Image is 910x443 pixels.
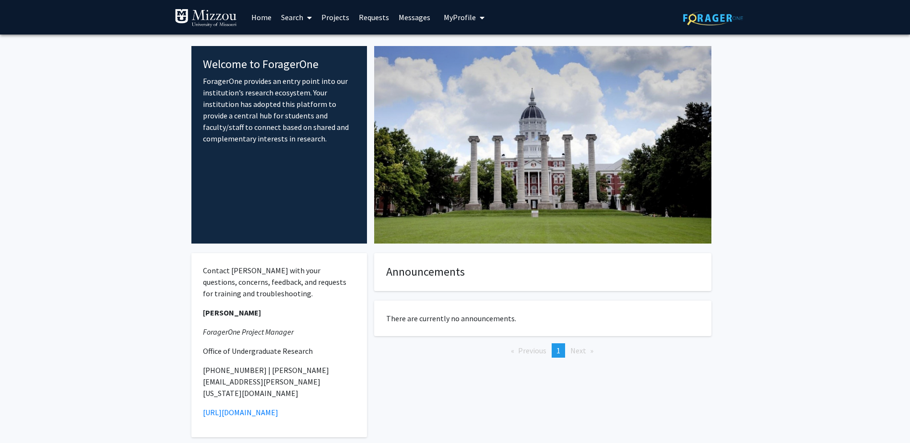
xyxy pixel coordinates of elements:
[247,0,276,34] a: Home
[203,58,356,71] h4: Welcome to ForagerOne
[7,400,41,436] iframe: Chat
[374,343,711,358] ul: Pagination
[203,345,356,357] p: Office of Undergraduate Research
[386,265,699,279] h4: Announcements
[203,327,294,337] em: ForagerOne Project Manager
[203,75,356,144] p: ForagerOne provides an entry point into our institution’s research ecosystem. Your institution ha...
[203,364,356,399] p: [PHONE_NUMBER] | [PERSON_NAME][EMAIL_ADDRESS][PERSON_NAME][US_STATE][DOMAIN_NAME]
[386,313,699,324] p: There are currently no announcements.
[175,9,237,28] img: University of Missouri Logo
[203,308,261,317] strong: [PERSON_NAME]
[444,12,476,22] span: My Profile
[570,346,586,355] span: Next
[354,0,394,34] a: Requests
[556,346,560,355] span: 1
[276,0,317,34] a: Search
[203,265,356,299] p: Contact [PERSON_NAME] with your questions, concerns, feedback, and requests for training and trou...
[394,0,435,34] a: Messages
[518,346,546,355] span: Previous
[683,11,743,25] img: ForagerOne Logo
[203,408,278,417] a: [URL][DOMAIN_NAME]
[317,0,354,34] a: Projects
[374,46,711,244] img: Cover Image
